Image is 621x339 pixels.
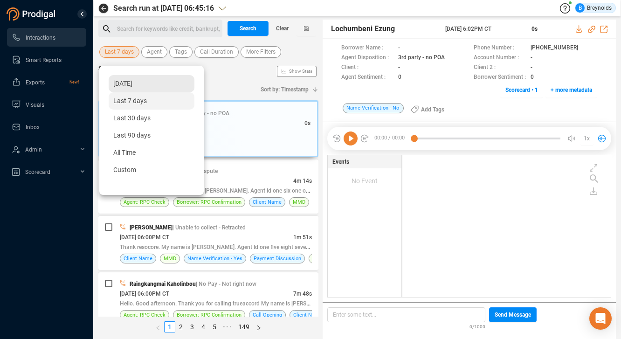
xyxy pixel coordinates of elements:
span: Sort by: Timestamp [261,82,309,97]
span: [PHONE_NUMBER] [531,43,578,53]
div: [PERSON_NAME]| Unable to collect - Retracted[DATE] 06:00PM CT1m 51sThank resocore. My name is [PE... [98,216,318,270]
span: Smart Reports [26,57,62,63]
span: Call Opening [253,311,282,319]
div: Breynolds [575,3,612,13]
span: Call Duration [200,46,233,58]
li: Visuals [7,95,86,114]
span: Show Stats [289,15,312,127]
a: ExportsNew! [12,73,79,91]
span: Visuals [26,102,44,108]
li: Smart Reports [7,50,86,69]
span: Account Number : [474,53,526,63]
button: Last 7 days [99,46,139,58]
span: Clear [276,21,289,36]
a: Interactions [12,28,79,47]
li: 2 [175,321,186,332]
span: Client : [341,63,393,73]
span: 0/1000 [469,322,485,330]
span: B [579,3,582,13]
span: Exports [26,79,45,86]
span: 7m 48s [293,291,312,297]
span: Client Name [253,198,282,207]
span: 1x [584,131,590,146]
button: Agent [141,46,167,58]
span: Phone Number : [474,43,526,53]
span: 0 [398,73,401,83]
span: Tags [175,46,187,58]
span: Raingkangmai Kaholinbou [130,281,196,287]
div: Open Intercom Messenger [589,307,612,330]
span: Agent Disposition : [341,53,393,63]
div: [PERSON_NAME]| No Pay - Dispute[DATE] 06:01PM CT4m 14sClient resocore court. My name is [PERSON_N... [98,159,318,214]
button: Tags [169,46,193,58]
a: Visuals [12,95,79,114]
button: More Filters [241,46,281,58]
span: | No Pay - Not right now [196,281,256,287]
a: 2 [176,322,186,332]
button: Sort by: Timestamp [255,82,318,97]
li: Next Page [253,321,265,332]
span: Payment Discussion [254,254,301,263]
span: Search [240,21,256,36]
a: Smart Reports [12,50,79,69]
span: ••• [220,321,235,332]
span: 00:00 / 00:00 [369,131,414,145]
button: Scorecard • 1 [500,83,543,97]
span: Last 7 days [105,46,134,58]
span: Client Name [124,254,152,263]
span: Borrower Name : [341,43,393,53]
span: + more metadata [551,83,592,97]
span: [DATE] [113,80,132,87]
span: Client Name [293,311,322,319]
span: Client 2 : [474,63,526,73]
span: 1m 51s [293,234,312,241]
span: Send Message [495,307,531,322]
li: 5 [209,321,220,332]
span: - [398,43,400,53]
span: [DATE] 06:00PM CT [120,234,169,241]
a: 149 [235,322,252,332]
span: MMD [293,198,305,207]
span: 3rd party - no POA [398,53,445,63]
span: Agent: RPC Check [124,311,166,319]
span: Events [332,158,349,166]
span: | Unable to collect - Retracted [172,224,246,231]
span: Inbox [26,124,40,131]
span: Custom [113,166,136,173]
span: Borrower: RPC Confirmation [177,198,241,207]
li: Previous Page [152,321,164,332]
span: Last 90 days [113,131,151,139]
li: 3 [186,321,198,332]
div: Raingkangmai Kaholinbou| No Pay - Not right now[DATE] 06:00PM CT7m 48sHello. Good afternoon. Than... [98,272,318,326]
span: Client resocore court. My name is [PERSON_NAME]. Agent Id one six one one. Calls and recorded and... [120,187,400,194]
span: Name Verification - Yes [187,254,242,263]
span: left [155,325,161,331]
a: 5 [209,322,220,332]
span: 4m 14s [293,178,312,184]
button: Show Stats [277,66,317,77]
button: + more metadata [545,83,597,97]
span: More Filters [246,46,276,58]
span: Agent: RPC Check [124,198,166,207]
button: Send Message [489,307,537,322]
span: Scorecard • 1 [505,83,538,97]
a: 1 [165,322,175,332]
span: Hello. Good afternoon. Thank you for calling trueaccord My name is [PERSON_NAME], agent Id one fo... [120,299,398,307]
span: Agent [147,46,162,58]
span: Name Verification - No [343,103,404,113]
div: grid [407,158,611,297]
a: 4 [198,322,208,332]
li: 1 [164,321,175,332]
span: Add Tags [421,102,444,117]
span: MMD [164,254,176,263]
div: Lochumbeni Ezung| 3rd party - no POA[DATE] 06:02PM CT0s--Name Verification - No [98,100,318,157]
button: Clear [269,21,297,36]
span: Last 7 days [113,97,147,104]
button: left [152,321,164,332]
button: 1x [580,132,593,145]
span: [DATE] 6:02PM CT [445,25,520,33]
span: Last 30 days [113,114,151,122]
span: Thank resocore. My name is [PERSON_NAME]. Agent Id one five eight seven. This call will be record... [120,243,385,250]
span: Search Results : [98,65,146,72]
span: - [398,63,400,73]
